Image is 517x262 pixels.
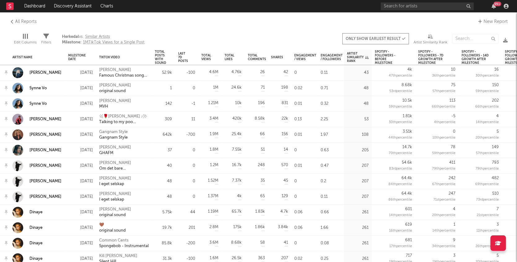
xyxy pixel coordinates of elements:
div: 44 th percentile [388,135,412,141]
div: 34 th percentile [432,243,455,250]
a: [PERSON_NAME] [12,145,61,156]
div: 16 th percentile [389,228,412,234]
div: 10.5k [402,98,412,104]
div: 619 [405,222,412,228]
div: 1.37M [208,193,218,199]
a: [PERSON_NAME]original sound [99,83,131,94]
div: Spotify - Followers - 7D Growth after Milestone [418,50,446,65]
div: 0.13 [291,112,318,127]
div: Dinaye [29,256,42,262]
div: 11 th percentile [476,228,499,234]
div: [DATE] [68,147,93,154]
a: Dinaye [29,210,42,215]
div: [PERSON_NAME] [29,70,61,76]
div: 48 [364,85,369,91]
div: Total Views [201,54,211,61]
div: 201 [189,225,195,231]
a: ꧁🌹[PERSON_NAME] ♪꧂Talking to my poo [PERSON_NAME] version [99,114,149,125]
div: [PERSON_NAME] [29,117,61,122]
div: 0 [291,236,318,251]
div: 0 [291,189,318,205]
div: 9 [453,237,455,243]
div: 14 th percentile [432,228,455,234]
div: [PERSON_NAME] [99,207,131,212]
div: 0.66 [318,205,344,220]
div: I eget selskap [99,197,131,202]
div: -5 [451,113,455,119]
div: 510 [492,191,499,197]
div: 65.7k [232,209,242,215]
div: 242 [449,175,455,181]
div: 149 [492,144,499,150]
div: 45 [283,178,288,184]
div: 0 [193,147,195,153]
div: 4 [496,113,499,119]
div: 1.9M [210,131,218,137]
div: 10 [451,67,455,73]
div: Synne Vo [29,101,47,107]
div: Artist Similarity Rank [414,39,447,46]
a: [PERSON_NAME] [12,67,61,78]
div: Total Comments [248,54,266,61]
div: 69 th percentile [475,181,499,188]
div: 43 [364,70,369,76]
div: 47 th percentile [389,73,412,79]
div: 3.51k [403,129,412,135]
div: Total Likes [225,54,234,61]
div: 14.7k [402,144,412,150]
div: 7.37k [232,178,242,184]
div: 0 [193,194,195,200]
div: 0.06 [291,205,318,220]
div: 248 [258,162,265,168]
div: Artist Similarity Rank [347,52,369,63]
div: 5 [497,129,499,135]
div: 1.83k [255,209,265,215]
b: Herkedal [62,35,79,39]
a: All Reports [9,18,37,25]
div: 26 [260,69,265,75]
div: Dinaye [29,225,42,231]
div: [PERSON_NAME] [99,83,131,88]
a: [PERSON_NAME]MVH [99,98,131,109]
div: 48 [167,178,172,184]
div: [DATE] [68,240,93,247]
div: 86 th percentile [388,197,412,203]
div: 4 [453,206,455,212]
div: 1.8M [210,147,218,153]
div: 3.6M [209,240,218,246]
div: 108 [362,132,369,138]
div: -700 [186,132,195,138]
div: 0 [193,163,195,169]
div: 4.6M [209,69,218,75]
div: Dinaye [29,241,42,246]
div: -1 [191,101,195,107]
div: 0 [193,178,195,184]
div: [DATE] [68,209,93,216]
div: 175k [233,224,242,230]
div: original sound [99,212,131,218]
div: TikTok Video [99,56,139,59]
div: 8.68k [231,240,242,246]
div: Famous Christmas songs / Orchestra arrangement(150588) [99,73,149,78]
div: 0 [193,85,195,91]
div: [PERSON_NAME] [99,176,131,181]
div: [PERSON_NAME] [29,163,61,169]
input: Search for artists [381,2,474,10]
a: Dinaye [12,207,42,218]
span: 1M TikTok Views for a Single Post [83,40,144,44]
a: [PERSON_NAME]Famous Christmas songs / Orchestra arrangement(150588) [99,67,149,78]
div: 642k [163,132,172,138]
div: original sound [99,228,126,233]
a: [PERSON_NAME] [12,176,61,187]
div: 59 th percentile [432,150,455,157]
div: 0.2 [318,174,344,189]
div: Total Posts with Sound [155,50,166,65]
a: 🤎original sound [99,222,126,233]
div: 207 [362,194,369,200]
div: 40 [167,163,172,169]
div: I eget selskap [99,181,131,187]
a: Synne Vo [12,98,47,109]
div: Engagement / Followers [321,54,343,61]
div: 2.8M [209,224,218,230]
